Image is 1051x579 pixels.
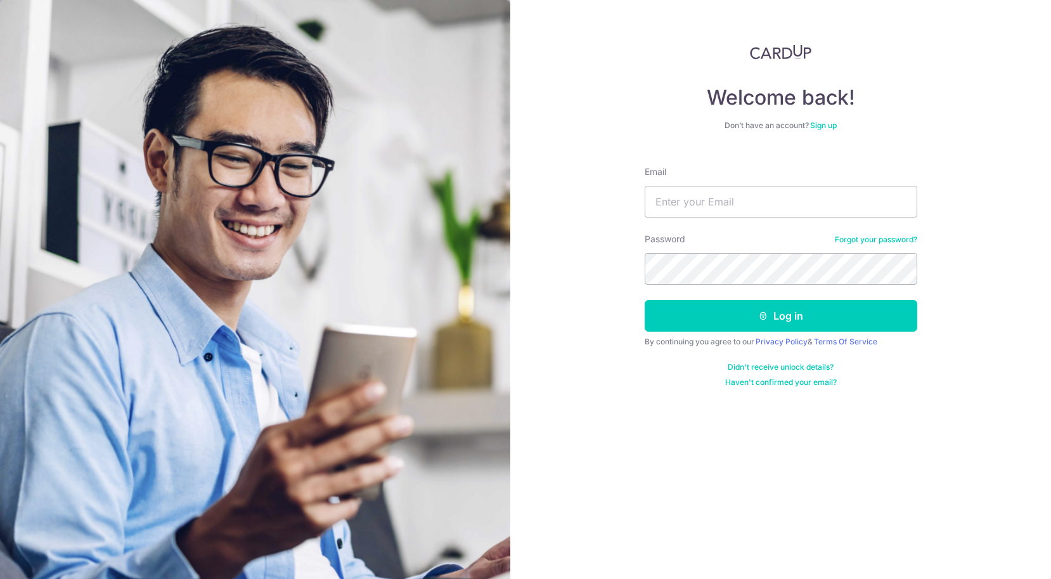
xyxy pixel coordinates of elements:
[750,44,812,60] img: CardUp Logo
[645,166,666,178] label: Email
[645,337,917,347] div: By continuing you agree to our &
[645,186,917,218] input: Enter your Email
[645,233,685,245] label: Password
[645,85,917,110] h4: Welcome back!
[645,120,917,131] div: Don’t have an account?
[814,337,877,346] a: Terms Of Service
[835,235,917,245] a: Forgot your password?
[810,120,837,130] a: Sign up
[645,300,917,332] button: Log in
[756,337,808,346] a: Privacy Policy
[728,362,834,372] a: Didn't receive unlock details?
[725,377,837,387] a: Haven't confirmed your email?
